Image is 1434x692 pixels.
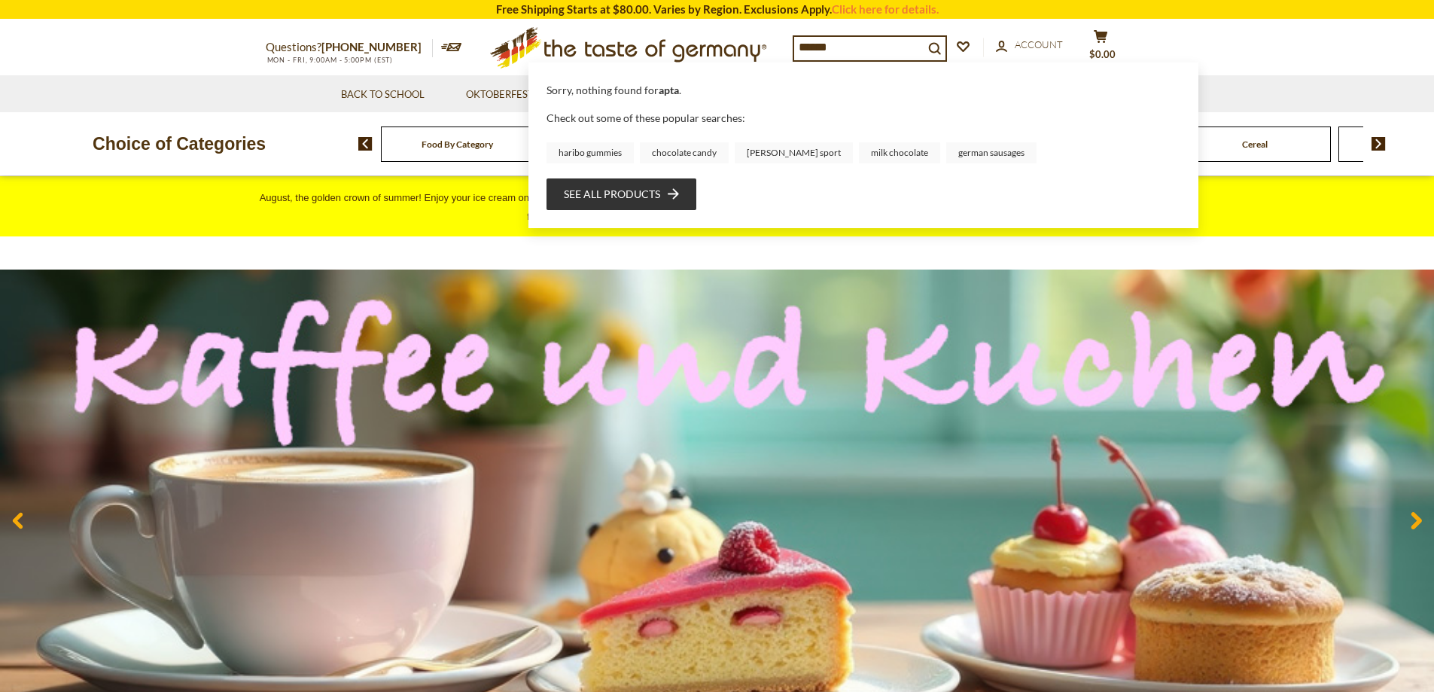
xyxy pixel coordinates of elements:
[547,83,1180,109] div: Sorry, nothing found for .
[1242,139,1268,150] a: Cereal
[266,38,433,57] p: Questions?
[547,142,634,163] a: haribo gummies
[266,56,394,64] span: MON - FRI, 9:00AM - 5:00PM (EST)
[1089,48,1116,60] span: $0.00
[528,62,1198,227] div: Instant Search Results
[859,142,940,163] a: milk chocolate
[946,142,1037,163] a: german sausages
[341,87,425,103] a: Back to School
[1372,137,1386,151] img: next arrow
[358,137,373,151] img: previous arrow
[564,186,679,203] a: See all products
[547,109,1180,163] div: Check out some of these popular searches:
[1079,29,1124,67] button: $0.00
[640,142,729,163] a: chocolate candy
[659,84,679,96] b: apta
[996,37,1063,53] a: Account
[321,40,422,53] a: [PHONE_NUMBER]
[260,192,1175,222] span: August, the golden crown of summer! Enjoy your ice cream on a sun-drenched afternoon with unique ...
[735,142,853,163] a: [PERSON_NAME] sport
[1015,38,1063,50] span: Account
[832,2,939,16] a: Click here for details.
[422,139,493,150] a: Food By Category
[466,87,543,103] a: Oktoberfest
